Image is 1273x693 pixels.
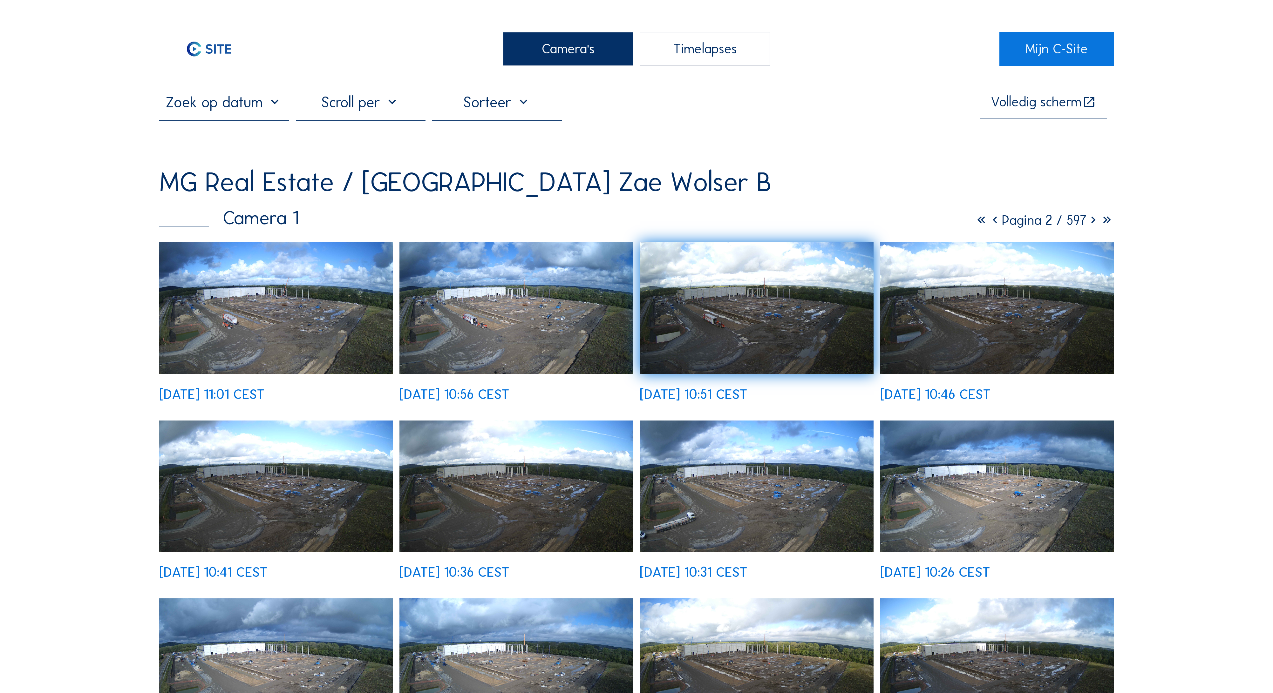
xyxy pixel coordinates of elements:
div: MG Real Estate / [GEOGRAPHIC_DATA] Zae Wolser B [159,169,772,196]
div: [DATE] 10:36 CEST [399,566,509,579]
img: image_53009466 [640,242,873,374]
img: image_53008941 [640,421,873,552]
img: image_53009737 [159,242,393,374]
div: [DATE] 11:01 CEST [159,388,265,401]
img: C-SITE Logo [159,32,259,66]
a: C-SITE Logo [159,32,274,66]
input: Zoek op datum 󰅀 [159,93,289,111]
a: Mijn C-Site [999,32,1114,66]
img: image_53008811 [880,421,1114,552]
div: [DATE] 10:41 CEST [159,566,268,579]
img: image_53009074 [399,421,633,552]
div: Camera 1 [159,208,299,227]
img: image_53009605 [399,242,633,374]
img: image_53009210 [159,421,393,552]
img: image_53009331 [880,242,1114,374]
div: [DATE] 10:31 CEST [640,566,747,579]
div: [DATE] 10:46 CEST [880,388,991,401]
div: Volledig scherm [991,95,1081,110]
div: Timelapses [640,32,770,66]
span: Pagina 2 / 597 [1002,212,1086,228]
div: [DATE] 10:26 CEST [880,566,990,579]
div: Camera's [503,32,633,66]
div: [DATE] 10:51 CEST [640,388,747,401]
div: [DATE] 10:56 CEST [399,388,509,401]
